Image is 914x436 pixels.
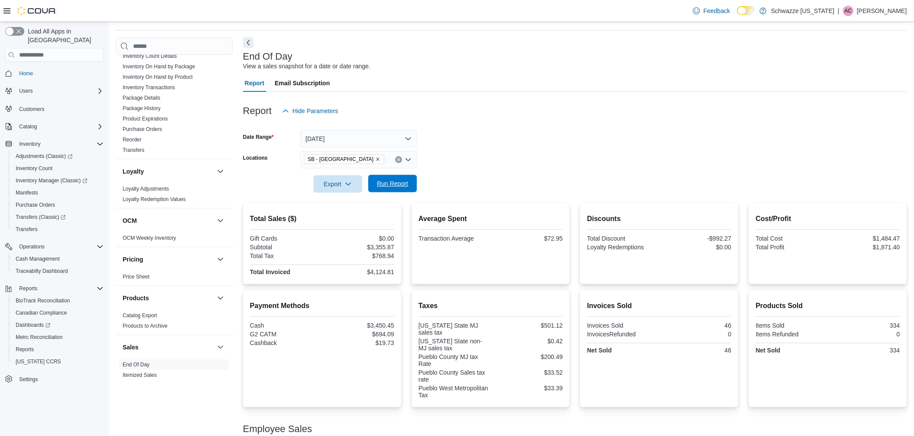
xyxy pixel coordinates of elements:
span: Transfers [12,224,103,235]
button: Operations [2,241,107,253]
div: Loyalty [116,184,233,208]
a: Inventory Manager (Classic) [9,174,107,187]
div: Total Cost [756,235,826,242]
span: Traceabilty Dashboard [16,268,68,275]
button: Sales [215,342,226,352]
strong: Net Sold [756,347,781,354]
div: $33.39 [492,385,563,392]
span: Reports [19,285,37,292]
span: Purchase Orders [12,200,103,210]
button: OCM [123,216,213,225]
a: Package History [123,105,160,111]
span: Transfers (Classic) [16,214,66,221]
div: 334 [830,322,900,329]
div: Transaction Average [419,235,489,242]
div: 0 [830,331,900,338]
button: Reports [9,343,107,356]
span: Manifests [12,188,103,198]
span: Inventory Manager (Classic) [12,175,103,186]
span: Canadian Compliance [16,309,67,316]
a: Settings [16,374,41,385]
a: Canadian Compliance [12,308,70,318]
div: 334 [830,347,900,354]
span: Catalog Export [123,312,157,319]
div: OCM [116,233,233,247]
div: $3,355.87 [324,244,394,251]
h2: Cost/Profit [756,214,900,224]
button: Open list of options [405,156,412,163]
button: Inventory [2,138,107,150]
div: Pueblo County MJ tax Rate [419,353,489,367]
div: Pueblo West Metropolitan Tax [419,385,489,399]
span: Email Subscription [275,74,330,92]
span: Inventory On Hand by Product [123,74,193,80]
button: Traceabilty Dashboard [9,265,107,277]
strong: Net Sold [587,347,612,354]
div: G2 CATM [250,331,320,338]
a: OCM Weekly Inventory [123,235,176,241]
a: Purchase Orders [123,126,162,132]
span: Cash Management [12,254,103,264]
a: Transfers [12,224,41,235]
span: Inventory [16,139,103,149]
a: Inventory On Hand by Package [123,64,195,70]
button: Export [314,175,362,193]
div: Inventory [116,30,233,159]
span: Export [319,175,357,193]
span: Settings [19,376,38,383]
button: Users [2,85,107,97]
button: Products [215,293,226,303]
div: $0.42 [492,338,563,345]
a: Inventory Transactions [123,84,175,91]
a: Product Expirations [123,116,168,122]
button: [DATE] [300,130,417,148]
span: Price Sheet [123,273,150,280]
div: $694.09 [324,331,394,338]
span: Canadian Compliance [12,308,103,318]
a: BioTrack Reconciliation [12,295,73,306]
span: Product Expirations [123,115,168,122]
div: $72.95 [492,235,563,242]
div: [US_STATE] State non-MJ sales tax [419,338,489,352]
h3: Loyalty [123,167,144,176]
h3: Products [123,294,149,302]
button: Purchase Orders [9,199,107,211]
div: Gift Cards [250,235,320,242]
button: Manifests [9,187,107,199]
span: Inventory Count Details [123,53,177,60]
span: Transfers (Classic) [12,212,103,222]
span: Dashboards [12,320,103,330]
span: Inventory On Hand by Package [123,63,195,70]
div: Items Refunded [756,331,826,338]
a: Package Details [123,95,160,101]
button: Clear input [395,156,402,163]
strong: Total Invoiced [250,268,290,275]
p: [PERSON_NAME] [857,6,907,16]
span: Dashboards [16,322,50,329]
button: Hide Parameters [279,102,342,120]
a: Inventory Count Details [123,53,177,59]
h2: Payment Methods [250,301,394,311]
span: Run Report [377,179,408,188]
a: Loyalty Redemption Values [123,196,186,202]
span: Customers [16,103,103,114]
div: Pueblo County Sales tax rate [419,369,489,383]
div: $200.49 [492,353,563,360]
button: Loyalty [123,167,213,176]
button: Next [243,37,254,48]
span: Inventory Count [12,163,103,174]
img: Cova [17,7,57,15]
span: Catalog [19,123,37,130]
span: Home [16,68,103,79]
h3: Pricing [123,255,143,264]
span: Loyalty Redemption Values [123,196,186,203]
div: -$992.27 [661,235,731,242]
a: Dashboards [9,319,107,331]
div: [US_STATE] State MJ sales tax [419,322,489,336]
button: Metrc Reconciliation [9,331,107,343]
span: Operations [16,241,103,252]
button: Pricing [215,254,226,265]
div: $3,450.45 [324,322,394,329]
button: Operations [16,241,48,252]
a: Catalog Export [123,312,157,319]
